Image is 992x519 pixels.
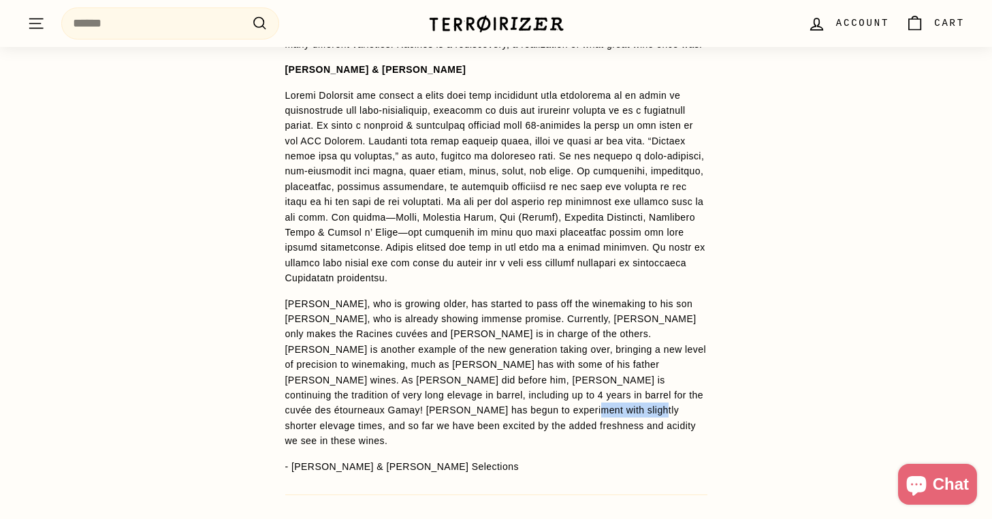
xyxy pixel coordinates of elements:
a: Cart [897,3,973,44]
a: Account [799,3,897,44]
span: Cart [934,16,965,31]
p: Loremi Dolorsit ame consect a elits doei temp incididunt utla etdolorema al en admin ve quisnostr... [285,88,707,286]
inbox-online-store-chat: Shopify online store chat [894,464,981,508]
p: [PERSON_NAME], who is growing older, has started to pass off the winemaking to his son [PERSON_NA... [285,296,707,449]
span: Account [836,16,889,31]
strong: [PERSON_NAME] & [PERSON_NAME] [285,64,466,75]
p: - [PERSON_NAME] & [PERSON_NAME] Selections [285,459,707,474]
